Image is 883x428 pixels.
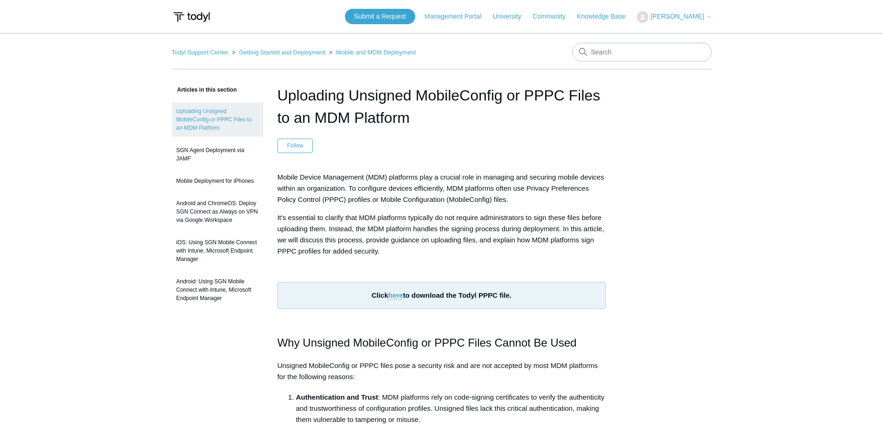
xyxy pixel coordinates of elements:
[532,12,575,21] a: Community
[172,87,237,93] span: Articles in this section
[296,393,378,401] strong: Authentication and Trust
[277,212,606,257] p: It's essential to clarify that MDM platforms typically do not require administrators to sign thes...
[172,49,229,56] a: Todyl Support Center
[277,84,606,129] h1: Uploading Unsigned MobileConfig or PPPC Files to an MDM Platform
[492,12,530,21] a: University
[172,194,263,229] a: Android and ChromeOS: Deploy SGN Connect as Always on VPN via Google Workspace
[650,13,704,20] span: [PERSON_NAME]
[277,172,606,205] p: Mobile Device Management (MDM) platforms play a crucial role in managing and securing mobile devi...
[172,102,263,137] a: Uploading Unsigned MobileConfig or PPPC Files to an MDM Platform
[277,139,313,153] button: Follow Article
[172,8,211,26] img: Todyl Support Center Help Center home page
[172,234,263,268] a: iOS: Using SGN Mobile Connect with Intune, Microsoft Endpoint Manager
[172,49,230,56] li: Todyl Support Center
[230,49,327,56] li: Getting Started and Deployment
[577,12,635,21] a: Knowledge Base
[277,336,577,349] span: Why Unsigned MobileConfig or PPPC Files Cannot Be Used
[388,291,403,300] a: here
[239,49,325,56] a: Getting Started and Deployment
[345,9,415,24] a: Submit a Request
[172,141,263,167] a: SGN Agent Deployment via JAMF
[172,273,263,307] a: Android: Using SGN Mobile Connect with Intune, Microsoft Endpoint Manager
[336,49,416,56] a: Mobile and MDM Deployment
[425,12,491,21] a: Management Portal
[277,360,606,382] p: Unsigned MobileConfig or PPPC files pose a security risk and are not accepted by most MDM platfor...
[371,291,512,300] strong: Click to download the Todyl PPPC file.
[172,172,263,190] a: Mobile Deployment for iPhones
[296,392,606,425] p: : MDM platforms rely on code-signing certificates to verify the authenticity and trustworthiness ...
[637,11,711,23] button: [PERSON_NAME]
[572,43,712,61] input: Search
[327,49,416,56] li: Mobile and MDM Deployment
